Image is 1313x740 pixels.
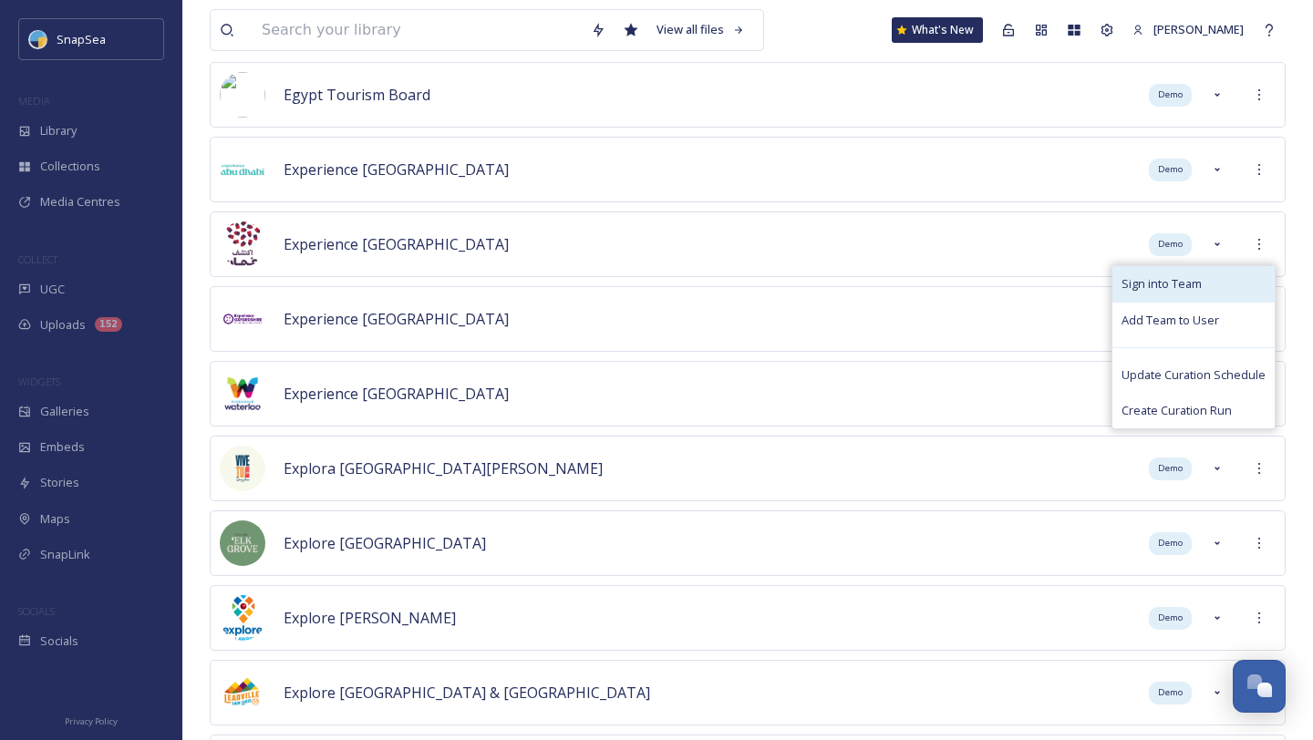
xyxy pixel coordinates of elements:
[284,159,509,180] span: Experience [GEOGRAPHIC_DATA]
[40,438,85,456] span: Embeds
[284,458,603,478] span: Explora [GEOGRAPHIC_DATA][PERSON_NAME]
[1158,238,1183,251] span: Demo
[18,375,60,388] span: WIDGETS
[1123,12,1253,47] a: [PERSON_NAME]
[284,85,430,105] span: Egypt Tourism Board
[1158,462,1183,475] span: Demo
[57,31,106,47] span: SnapSea
[220,221,265,267] img: CompanyLogo_logo_0vsk6Lu8.png
[40,122,77,139] span: Library
[1122,366,1266,384] span: Update Curation Schedule
[253,10,582,50] input: Search your library
[40,403,89,420] span: Galleries
[284,683,650,703] span: Explore [GEOGRAPHIC_DATA] & [GEOGRAPHIC_DATA]
[40,510,70,528] span: Maps
[40,546,90,563] span: SnapLink
[1158,163,1183,176] span: Demo
[220,72,265,118] img: Egypt-Tourism-logo.png
[1158,686,1183,699] span: Demo
[40,281,65,298] span: UGC
[1153,21,1244,37] span: [PERSON_NAME]
[18,252,57,266] span: COLLECT
[647,12,754,47] a: View all files
[1158,612,1183,624] span: Demo
[18,604,55,618] span: SOCIALS
[220,595,265,641] img: explorelawrence_logo.jpeg
[284,384,509,404] span: Experience [GEOGRAPHIC_DATA]
[65,709,118,731] a: Privacy Policy
[1122,402,1232,419] span: Create Curation Run
[40,158,100,175] span: Collections
[40,316,86,334] span: Uploads
[892,17,983,43] a: What's New
[284,234,509,254] span: Experience [GEOGRAPHIC_DATA]
[1233,660,1286,713] button: Open Chat
[220,520,265,566] img: images.png
[284,309,509,329] span: Experience [GEOGRAPHIC_DATA]
[220,670,265,715] img: images.png
[18,94,50,108] span: MEDIA
[1158,88,1183,101] span: Demo
[220,371,265,416] img: download.jpeg
[1122,275,1202,293] span: Sign into Team
[1158,537,1183,550] span: Demo
[284,608,456,628] span: Explore [PERSON_NAME]
[220,147,265,192] img: e9284e09-af50-4ef0-ad49-976990fab5fe.png
[220,296,265,342] img: EO.jpeg
[40,632,78,650] span: Socials
[1122,312,1219,329] span: Add Team to User
[29,30,47,48] img: snapsea-logo.png
[40,193,120,211] span: Media Centres
[284,533,486,553] span: Explore [GEOGRAPHIC_DATA]
[65,715,118,727] span: Privacy Policy
[220,446,265,491] img: download.png
[95,317,122,332] div: 152
[40,474,79,491] span: Stories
